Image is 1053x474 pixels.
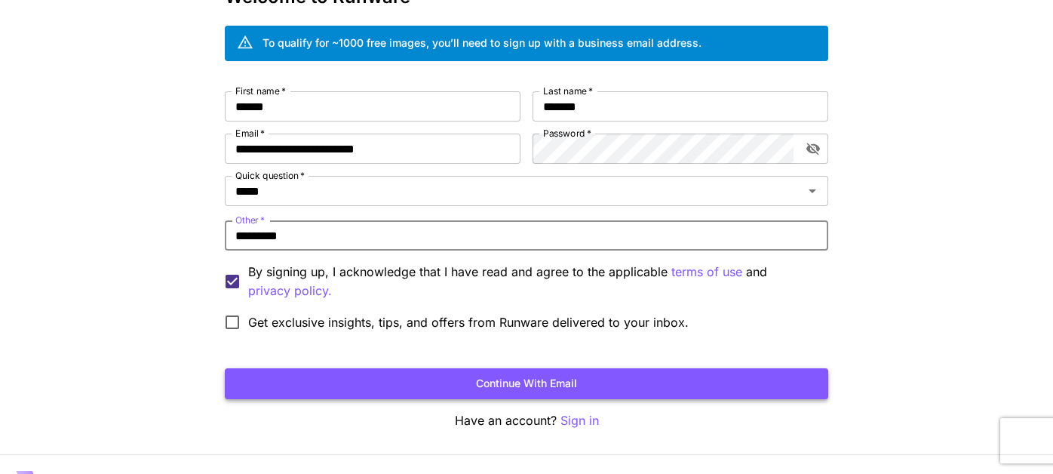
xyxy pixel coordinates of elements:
button: Continue with email [225,368,828,399]
p: terms of use [671,263,742,282]
p: privacy policy. [248,282,332,300]
label: Password [543,127,591,140]
label: Last name [543,85,593,97]
button: Open [802,180,823,202]
span: Get exclusive insights, tips, and offers from Runware delivered to your inbox. [248,313,689,331]
button: Sign in [560,411,599,430]
button: By signing up, I acknowledge that I have read and agree to the applicable terms of use and [248,282,332,300]
p: Have an account? [225,411,828,430]
label: First name [235,85,286,97]
label: Quick question [235,169,305,182]
button: toggle password visibility [800,135,827,162]
button: By signing up, I acknowledge that I have read and agree to the applicable and privacy policy. [671,263,742,282]
label: Other [235,214,265,226]
label: Email [235,127,265,140]
p: By signing up, I acknowledge that I have read and agree to the applicable and [248,263,816,300]
div: To qualify for ~1000 free images, you’ll need to sign up with a business email address. [262,35,701,51]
